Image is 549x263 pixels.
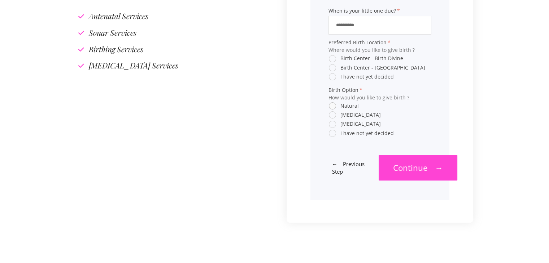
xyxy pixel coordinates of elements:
[89,12,148,20] h4: Antenatal Services
[329,103,359,109] span: Natural
[329,64,425,71] span: Birth Center - [GEOGRAPHIC_DATA]
[328,40,431,45] span: Preferred Birth Location
[89,29,136,36] h4: Sonar Services
[329,130,394,137] span: I have not yet decided
[328,8,431,13] span: When is your little one due?
[393,162,427,173] span: Continue
[329,73,394,80] span: I have not yet decided
[332,160,337,168] span: ←
[329,121,381,127] span: [MEDICAL_DATA]
[328,88,431,93] span: Birth Option
[89,62,178,69] h4: [MEDICAL_DATA] Services
[89,45,143,53] h4: Birthing Services
[332,160,365,175] span: Previous Step
[329,55,403,62] span: Birth Center - Birth Divine
[328,48,431,53] p: Where would you like to give birth ?
[329,112,381,118] span: [MEDICAL_DATA]
[328,16,431,35] input: When is your little one due?
[328,95,431,100] p: How would you like to give birth ?
[435,162,443,173] span: →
